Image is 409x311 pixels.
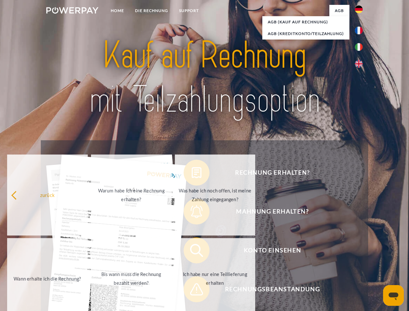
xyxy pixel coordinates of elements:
[329,5,349,17] a: agb
[355,27,363,34] img: fr
[130,5,174,17] a: DIE RECHNUNG
[62,31,347,124] img: title-powerpay_de.svg
[184,199,352,225] button: Mahnung erhalten?
[175,155,256,236] a: Was habe ich noch offen, ist meine Zahlung eingegangen?
[184,237,352,263] button: Konto einsehen
[179,186,252,204] div: Was habe ich noch offen, ist meine Zahlung eingegangen?
[11,190,84,199] div: zurück
[11,274,84,283] div: Wann erhalte ich die Rechnung?
[184,276,352,302] button: Rechnungsbeanstandung
[95,186,168,204] div: Warum habe ich eine Rechnung erhalten?
[46,7,98,14] img: logo-powerpay-white.svg
[95,270,168,287] div: Bis wann muss die Rechnung bezahlt werden?
[193,160,352,186] span: Rechnung erhalten?
[179,270,252,287] div: Ich habe nur eine Teillieferung erhalten
[262,16,349,28] a: AGB (Kauf auf Rechnung)
[174,5,204,17] a: SUPPORT
[193,237,352,263] span: Konto einsehen
[355,6,363,13] img: de
[105,5,130,17] a: Home
[262,28,349,40] a: AGB (Kreditkonto/Teilzahlung)
[184,160,352,186] button: Rechnung erhalten?
[193,199,352,225] span: Mahnung erhalten?
[383,285,404,306] iframe: Schaltfläche zum Öffnen des Messaging-Fensters
[355,43,363,51] img: it
[193,276,352,302] span: Rechnungsbeanstandung
[355,60,363,68] img: en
